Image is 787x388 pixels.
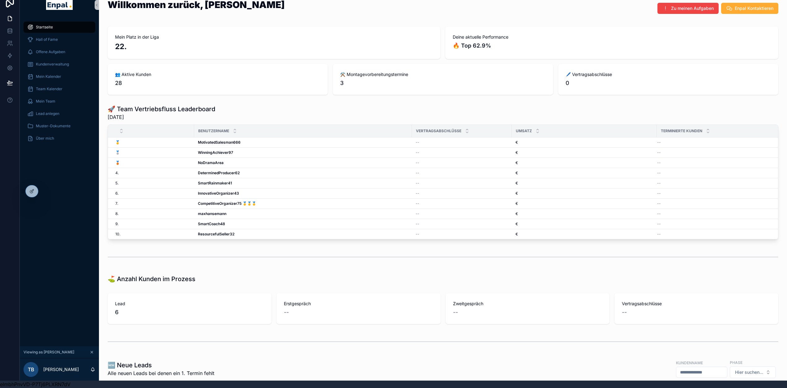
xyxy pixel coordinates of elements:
[115,150,120,155] span: 🥈
[416,181,419,186] span: --
[340,71,545,78] span: ⚒️ Montagevorbereitungstermine
[24,83,95,95] a: Team Kalender
[515,221,518,226] span: €
[515,232,518,237] span: €
[198,232,234,236] strong: ResourcefulSeller32
[36,25,53,30] span: Startseite
[28,366,34,373] span: TB
[24,96,95,107] a: Mein Team
[36,111,59,116] span: Lead anlegen
[453,301,602,307] span: Zweitgespräch
[115,41,433,52] h2: 22.
[721,3,778,14] button: Enpal Kontaktieren
[36,86,62,91] span: Team Kalender
[36,124,71,129] span: Muster-Dokumente
[108,361,214,369] h1: 🆕 Neue Leads
[416,160,419,165] span: --
[566,79,771,87] span: 0
[115,71,320,78] span: 👥 Aktive Kunden
[515,160,518,165] span: €
[198,221,225,226] strong: SmartCoach48
[24,46,95,57] a: Offene Aufgaben
[735,369,763,375] span: Hier suchen...
[24,22,95,33] a: Startseite
[515,171,518,175] span: €
[622,308,627,317] span: --
[198,171,240,175] strong: DeterminedProducer62
[453,308,458,317] span: --
[24,108,95,119] a: Lead anlegen
[24,133,95,144] a: Über mich
[198,211,226,216] strong: maxhansemann
[416,232,419,237] span: --
[198,181,232,185] strong: SmartRainmaker41
[115,221,118,226] span: 9.
[198,201,256,206] strong: CompetitiveOrganizer75 🥇🥇🥇
[730,366,776,378] button: Select Button
[198,150,233,155] strong: WinningAchiever97
[735,5,773,11] span: Enpal Kontaktieren
[657,171,661,175] span: --
[416,150,419,155] span: --
[657,211,661,216] span: --
[671,5,714,11] span: Zu meinen Aufgaben
[515,140,518,145] span: €
[108,275,195,283] h1: ⛳ Anzahl Kunden im Prozess
[657,150,661,155] span: --
[115,232,120,237] span: 10.
[24,71,95,82] a: Mein Kalender
[198,140,241,145] strong: MotivatedSalesman666
[284,308,289,317] span: --
[115,34,433,40] span: Mein Platz in der Liga
[657,181,661,186] span: --
[515,201,518,206] span: €
[622,301,771,307] span: Vertragsabschlüsse
[676,360,703,365] label: Kundenname
[108,369,214,377] span: Alle neuen Leads bei denen ein 1. Termin fehlt
[340,79,545,87] span: 3
[453,34,771,40] span: Deine aktuelle Performance
[108,113,215,121] span: [DATE]
[115,211,118,216] span: 8.
[24,34,95,45] a: Hall of Fame
[115,301,264,307] span: Lead
[115,201,118,206] span: 7.
[516,129,532,133] span: Umsatz
[108,105,215,113] h1: 🚀 Team Vertriebsfluss Leaderboard
[661,129,702,133] span: Terminierte Kunden
[24,120,95,132] a: Muster-Dokumente
[416,129,461,133] span: Vertragsabschlüsse
[115,160,120,165] span: 🥉
[416,191,419,196] span: --
[115,181,118,186] span: 5.
[515,181,518,186] span: €
[515,191,518,196] span: €
[657,3,719,14] button: Zu meinen Aufgaben
[20,17,99,152] div: scrollable content
[115,308,264,317] span: 6
[416,221,419,226] span: --
[515,150,518,155] span: €
[36,136,54,141] span: Über mich
[566,71,771,78] span: 🖊️ Vertragsabschlüsse
[36,74,61,79] span: Mein Kalender
[657,160,661,165] span: --
[416,211,419,216] span: --
[198,191,239,196] strong: InnovativeOrganizer43
[657,232,661,237] span: --
[36,99,55,104] span: Mein Team
[24,59,95,70] a: Kundenverwaltung
[36,49,65,54] span: Offene Aufgaben
[730,360,742,365] label: Phase
[657,191,661,196] span: --
[284,301,433,307] span: Erstgespräch
[198,160,224,165] strong: NoDramaArea
[416,171,419,175] span: --
[515,211,518,216] span: €
[43,366,79,373] p: [PERSON_NAME]
[416,201,419,206] span: --
[453,42,491,49] strong: 🔥 Top 62.9%
[657,221,661,226] span: --
[416,140,419,145] span: --
[115,79,320,87] span: 28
